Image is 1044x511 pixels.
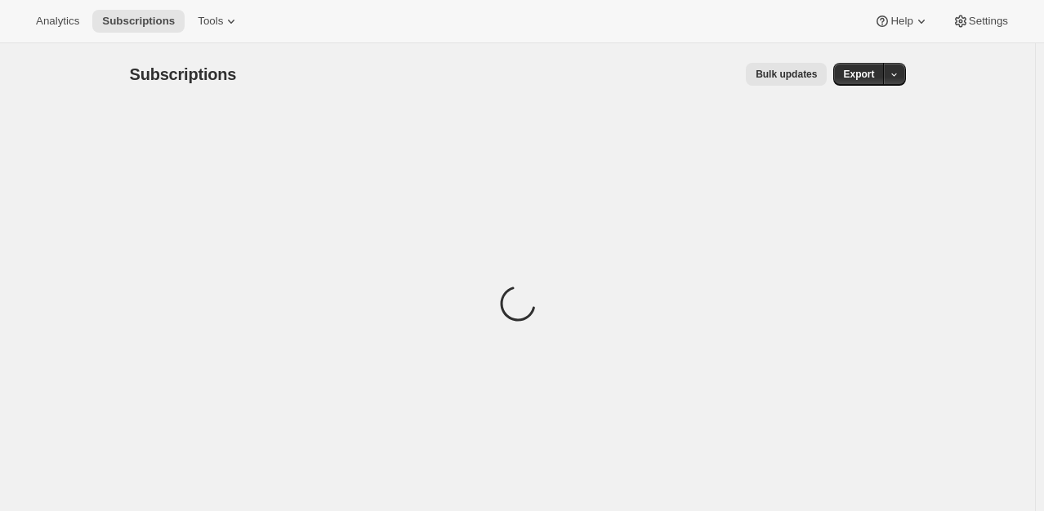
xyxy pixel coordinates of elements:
[864,10,939,33] button: Help
[890,15,912,28] span: Help
[843,68,874,81] span: Export
[188,10,249,33] button: Tools
[102,15,175,28] span: Subscriptions
[92,10,185,33] button: Subscriptions
[26,10,89,33] button: Analytics
[969,15,1008,28] span: Settings
[198,15,223,28] span: Tools
[756,68,817,81] span: Bulk updates
[130,65,237,83] span: Subscriptions
[943,10,1018,33] button: Settings
[36,15,79,28] span: Analytics
[833,63,884,86] button: Export
[746,63,827,86] button: Bulk updates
